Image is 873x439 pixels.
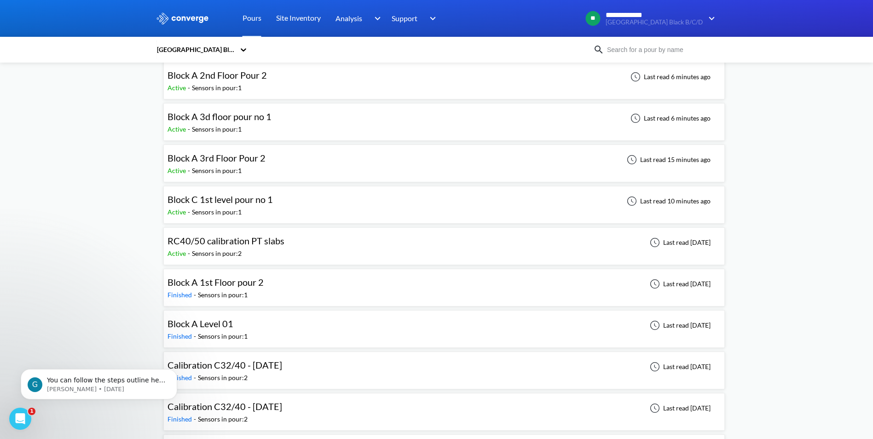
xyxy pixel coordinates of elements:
div: Last read 15 minutes ago [622,154,713,165]
div: Sensors in pour: 1 [192,83,242,93]
span: You can follow the steps outline here for the web platform [URL][DOMAIN_NAME] Other wise on the m... [40,27,159,80]
span: Finished [168,332,194,340]
span: Block C 1st level pour no 1 [168,194,273,205]
iframe: Intercom live chat [9,408,31,430]
div: [GEOGRAPHIC_DATA] Black B/C/D [156,45,235,55]
span: Active [168,249,188,257]
span: - [188,249,192,257]
a: Calibration C32/40 - [DATE]Finished-Sensors in pour:2Last read [DATE] [163,404,725,411]
div: Last read [DATE] [645,320,713,331]
span: Finished [168,291,194,299]
span: Block A Level 01 [168,318,233,329]
div: Sensors in pour: 1 [198,331,248,341]
span: Block A 2nd Floor Pour 2 [168,69,267,81]
input: Search for a pour by name [604,45,716,55]
img: downArrow.svg [424,13,439,24]
span: Support [392,12,417,24]
a: Block A 2nd Floor Pour 2Active-Sensors in pour:1Last read 6 minutes ago [163,72,725,80]
div: Sensors in pour: 2 [192,248,242,259]
div: Sensors in pour: 1 [192,124,242,134]
a: Block C 1st level pour no 1Active-Sensors in pour:1Last read 10 minutes ago [163,196,725,204]
span: - [188,208,192,216]
div: Last read [DATE] [645,278,713,289]
span: Analysis [335,12,362,24]
a: Block A 3d floor pour no 1Active-Sensors in pour:1Last read 6 minutes ago [163,114,725,121]
span: Block A 3d floor pour no 1 [168,111,272,122]
span: - [194,415,198,423]
span: - [188,84,192,92]
div: Sensors in pour: 1 [192,166,242,176]
span: - [188,125,192,133]
div: Last read 10 minutes ago [622,196,713,207]
a: Block A 3rd Floor Pour 2Active-Sensors in pour:1Last read 15 minutes ago [163,155,725,163]
span: Calibration C32/40 - [DATE] [168,359,282,370]
p: Message from Greg, sent 1w ago [40,35,159,44]
img: downArrow.svg [368,13,383,24]
div: Last read 6 minutes ago [625,71,713,82]
span: Active [168,84,188,92]
a: Calibration C32/40 - [DATE]Finished-Sensors in pour:2Last read [DATE] [163,362,725,370]
img: icon-search.svg [593,44,604,55]
div: Sensors in pour: 2 [198,373,248,383]
div: Last read [DATE] [645,403,713,414]
span: 1 [28,408,35,415]
div: Sensors in pour: 1 [198,290,248,300]
a: Block A Level 01Finished-Sensors in pour:1Last read [DATE] [163,321,725,329]
span: Block A 1st Floor pour 2 [168,277,264,288]
span: - [194,374,198,381]
span: RC40/50 calibration PT slabs [168,235,284,246]
span: - [188,167,192,174]
span: Active [168,125,188,133]
a: RC40/50 calibration PT slabsActive-Sensors in pour:2Last read [DATE] [163,238,725,246]
div: Last read 6 minutes ago [625,113,713,124]
div: Sensors in pour: 1 [192,207,242,217]
img: downArrow.svg [703,13,717,24]
span: Block A 3rd Floor Pour 2 [168,152,266,163]
span: - [194,332,198,340]
span: Active [168,167,188,174]
span: [GEOGRAPHIC_DATA] Black B/C/D [606,19,703,26]
span: Finished [168,415,194,423]
span: Active [168,208,188,216]
span: Calibration C32/40 - [DATE] [168,401,282,412]
div: Last read [DATE] [645,361,713,372]
iframe: Intercom notifications message [7,350,191,414]
img: logo_ewhite.svg [156,12,209,24]
div: Last read [DATE] [645,237,713,248]
a: Block A 1st Floor pour 2Finished-Sensors in pour:1Last read [DATE] [163,279,725,287]
div: Sensors in pour: 2 [198,414,248,424]
span: - [194,291,198,299]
